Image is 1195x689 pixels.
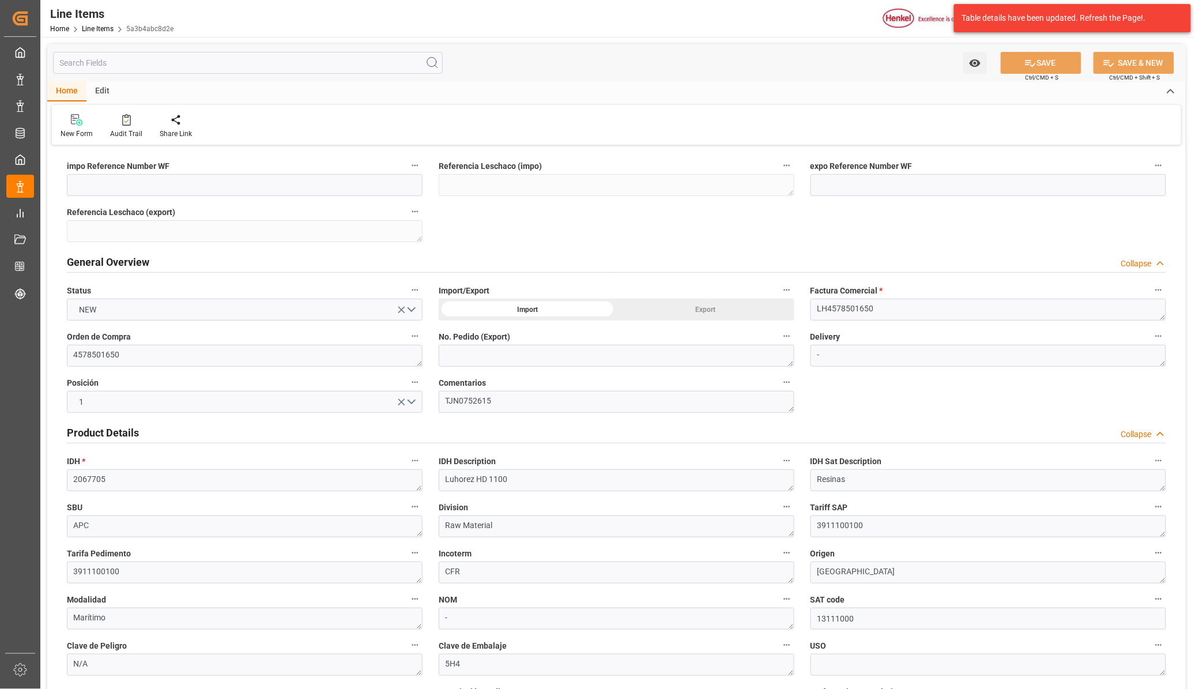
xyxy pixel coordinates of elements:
[53,52,443,74] input: Search Fields
[67,391,423,413] button: open menu
[779,592,794,607] button: NOM
[811,455,882,468] span: IDH Sat Description
[408,499,423,514] button: SBU
[779,638,794,653] button: Clave de Embalaje
[963,52,987,74] button: open menu
[439,331,510,343] span: No. Pedido (Export)
[74,396,90,408] span: 1
[811,502,848,514] span: Tariff SAP
[1026,73,1059,82] span: Ctrl/CMD + S
[439,502,468,514] span: Division
[408,545,423,560] button: Tarifa Pedimento
[779,375,794,390] button: Comentarios
[439,640,507,652] span: Clave de Embalaje
[779,158,794,173] button: Referencia Leschaco (impo)
[811,562,1166,583] textarea: [GEOGRAPHIC_DATA]
[67,455,85,468] span: IDH
[67,285,91,297] span: Status
[439,594,457,606] span: NOM
[439,562,794,583] textarea: CFR
[439,377,486,389] span: Comentarios
[47,82,86,101] div: Home
[811,299,1166,321] textarea: LH4578501650
[616,299,794,321] div: Export
[1110,73,1160,82] span: Ctrl/CMD + Shift + S
[67,331,131,343] span: Orden de Compra
[811,331,840,343] span: Delivery
[439,455,496,468] span: IDH Description
[67,299,423,321] button: open menu
[1151,638,1166,653] button: USO
[50,5,174,22] div: Line Items
[439,608,794,630] textarea: -
[1001,52,1081,74] button: SAVE
[811,160,913,172] span: expo Reference Number WF
[779,283,794,298] button: Import/Export
[86,82,118,101] div: Edit
[811,469,1166,491] textarea: Resinas
[1094,52,1174,74] button: SAVE & NEW
[67,469,423,491] textarea: 2067705
[408,204,423,219] button: Referencia Leschaco (export)
[1151,545,1166,560] button: Origen
[408,375,423,390] button: Posición
[1151,453,1166,468] button: IDH Sat Description
[439,515,794,537] textarea: Raw Material
[67,206,175,219] span: Referencia Leschaco (export)
[67,377,99,389] span: Posición
[1121,428,1152,440] div: Collapse
[408,329,423,344] button: Orden de Compra
[67,254,149,270] h2: General Overview
[67,515,423,537] textarea: APC
[67,345,423,367] textarea: 4578501650
[67,608,423,630] textarea: Marítimo
[1151,158,1166,173] button: expo Reference Number WF
[1151,592,1166,607] button: SAT code
[811,548,835,560] span: Origen
[67,502,82,514] span: SBU
[1121,258,1152,270] div: Collapse
[408,638,423,653] button: Clave de Peligro
[67,640,127,652] span: Clave de Peligro
[67,594,106,606] span: Modalidad
[439,285,489,297] span: Import/Export
[779,329,794,344] button: No. Pedido (Export)
[408,592,423,607] button: Modalidad
[408,453,423,468] button: IDH *
[811,640,827,652] span: USO
[61,129,93,139] div: New Form
[439,160,542,172] span: Referencia Leschaco (impo)
[439,299,616,321] div: Import
[74,304,103,316] span: NEW
[408,283,423,298] button: Status
[160,129,192,139] div: Share Link
[779,453,794,468] button: IDH Description
[50,25,69,33] a: Home
[883,9,980,29] img: Henkel%20logo.jpg_1689854090.jpg
[439,391,794,413] textarea: TJN0752615
[439,654,794,676] textarea: 5H4
[67,562,423,583] textarea: 3911100100
[962,12,1174,24] div: Table details have been updated. Refresh the Page!.
[67,654,423,676] textarea: N/A
[811,285,883,297] span: Factura Comercial
[779,545,794,560] button: Incoterm
[1151,329,1166,344] button: Delivery
[439,548,472,560] span: Incoterm
[67,548,131,560] span: Tarifa Pedimento
[1151,499,1166,514] button: Tariff SAP
[67,425,139,440] h2: Product Details
[811,345,1166,367] textarea: -
[439,469,794,491] textarea: Luhorez HD 1100
[811,515,1166,537] textarea: 3911100100
[82,25,114,33] a: Line Items
[67,160,169,172] span: impo Reference Number WF
[779,499,794,514] button: Division
[408,158,423,173] button: impo Reference Number WF
[1151,283,1166,298] button: Factura Comercial *
[811,594,845,606] span: SAT code
[110,129,142,139] div: Audit Trail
